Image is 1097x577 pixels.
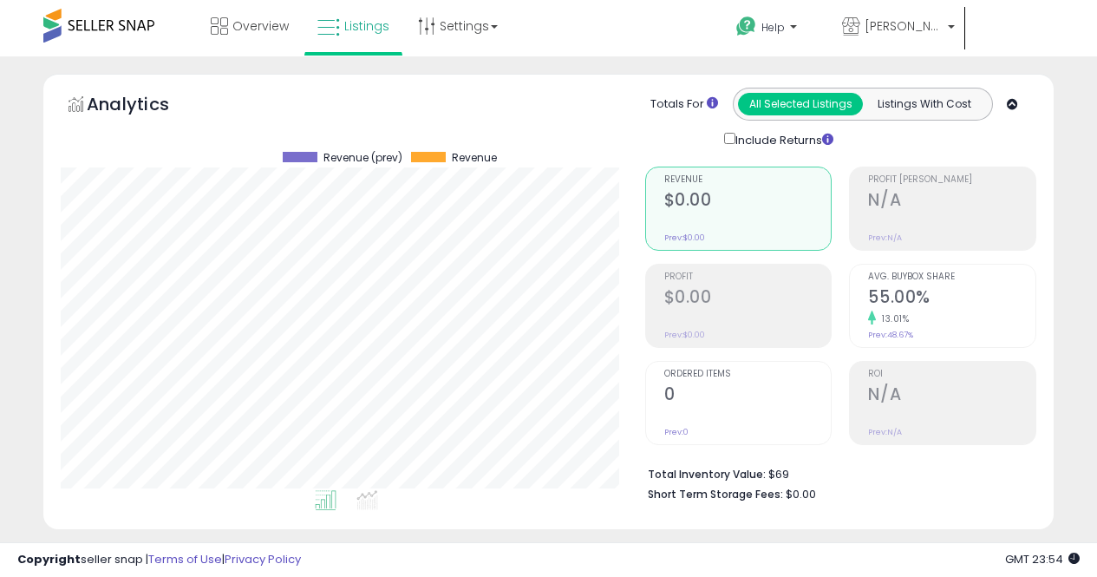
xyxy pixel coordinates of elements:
[868,233,902,243] small: Prev: N/A
[664,233,705,243] small: Prev: $0.00
[452,152,497,164] span: Revenue
[868,190,1035,213] h2: N/A
[323,152,402,164] span: Revenue (prev)
[868,330,913,340] small: Prev: 48.67%
[786,486,816,502] span: $0.00
[722,3,826,56] a: Help
[865,17,943,35] span: [PERSON_NAME] Online Stores
[1005,551,1080,567] span: 2025-08-15 23:54 GMT
[735,16,757,37] i: Get Help
[664,330,705,340] small: Prev: $0.00
[868,287,1035,311] h2: 55.00%
[711,129,854,149] div: Include Returns
[862,93,987,115] button: Listings With Cost
[344,17,389,35] span: Listings
[868,370,1035,379] span: ROI
[664,370,832,379] span: Ordered Items
[650,96,718,113] div: Totals For
[868,427,902,437] small: Prev: N/A
[664,427,689,437] small: Prev: 0
[761,20,785,35] span: Help
[664,190,832,213] h2: $0.00
[87,92,203,121] h5: Analytics
[648,487,783,502] b: Short Term Storage Fees:
[876,312,909,325] small: 13.01%
[664,287,832,311] h2: $0.00
[664,175,832,185] span: Revenue
[664,384,832,408] h2: 0
[148,551,222,567] a: Terms of Use
[648,467,766,482] b: Total Inventory Value:
[17,552,301,568] div: seller snap | |
[225,551,301,567] a: Privacy Policy
[868,272,1035,282] span: Avg. Buybox Share
[648,462,1023,483] li: $69
[868,384,1035,408] h2: N/A
[664,272,832,282] span: Profit
[738,93,863,115] button: All Selected Listings
[232,17,289,35] span: Overview
[17,551,81,567] strong: Copyright
[868,175,1035,185] span: Profit [PERSON_NAME]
